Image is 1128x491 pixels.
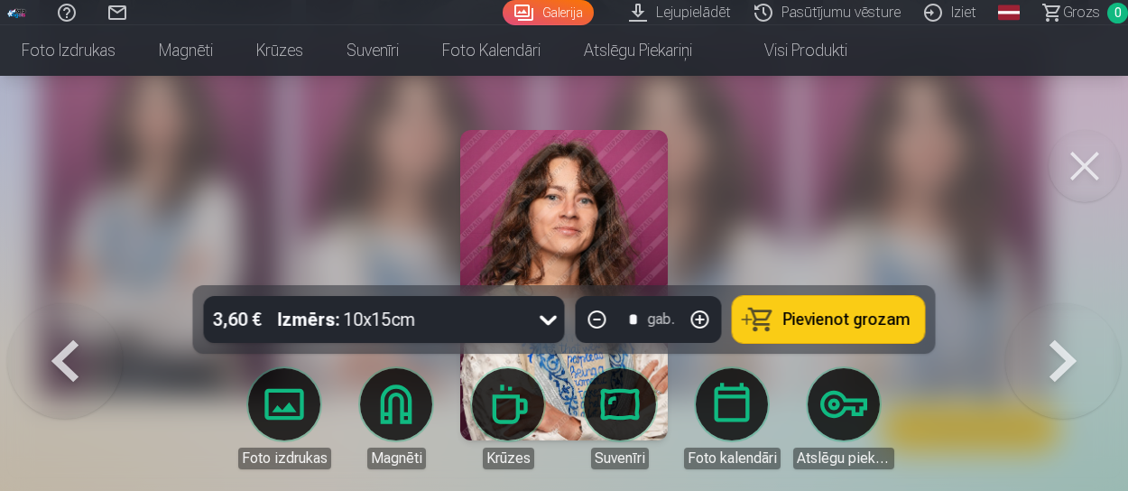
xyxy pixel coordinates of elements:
[648,309,675,330] div: gab.
[1107,3,1128,23] span: 0
[733,296,925,343] button: Pievienot grozam
[137,25,235,76] a: Magnēti
[325,25,421,76] a: Suvenīri
[278,307,340,332] strong: Izmērs :
[714,25,869,76] a: Visi produkti
[783,311,911,328] span: Pievienot grozam
[235,25,325,76] a: Krūzes
[278,296,416,343] div: 10x15cm
[7,7,27,18] img: /fa1
[421,25,562,76] a: Foto kalendāri
[1063,2,1100,23] span: Grozs
[562,25,714,76] a: Atslēgu piekariņi
[204,296,271,343] div: 3,60 €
